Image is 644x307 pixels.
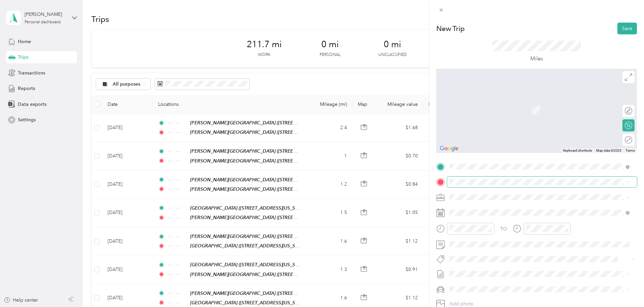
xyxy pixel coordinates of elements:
a: Open this area in Google Maps (opens a new window) [438,144,460,153]
div: TO [500,225,507,233]
p: New Trip [436,24,465,33]
img: Google [438,144,460,153]
iframe: Everlance-gr Chat Button Frame [606,269,644,307]
p: Miles [530,55,543,63]
button: Keyboard shortcuts [563,148,592,153]
span: Map data ©2025 [596,149,621,152]
button: Save [617,23,637,34]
